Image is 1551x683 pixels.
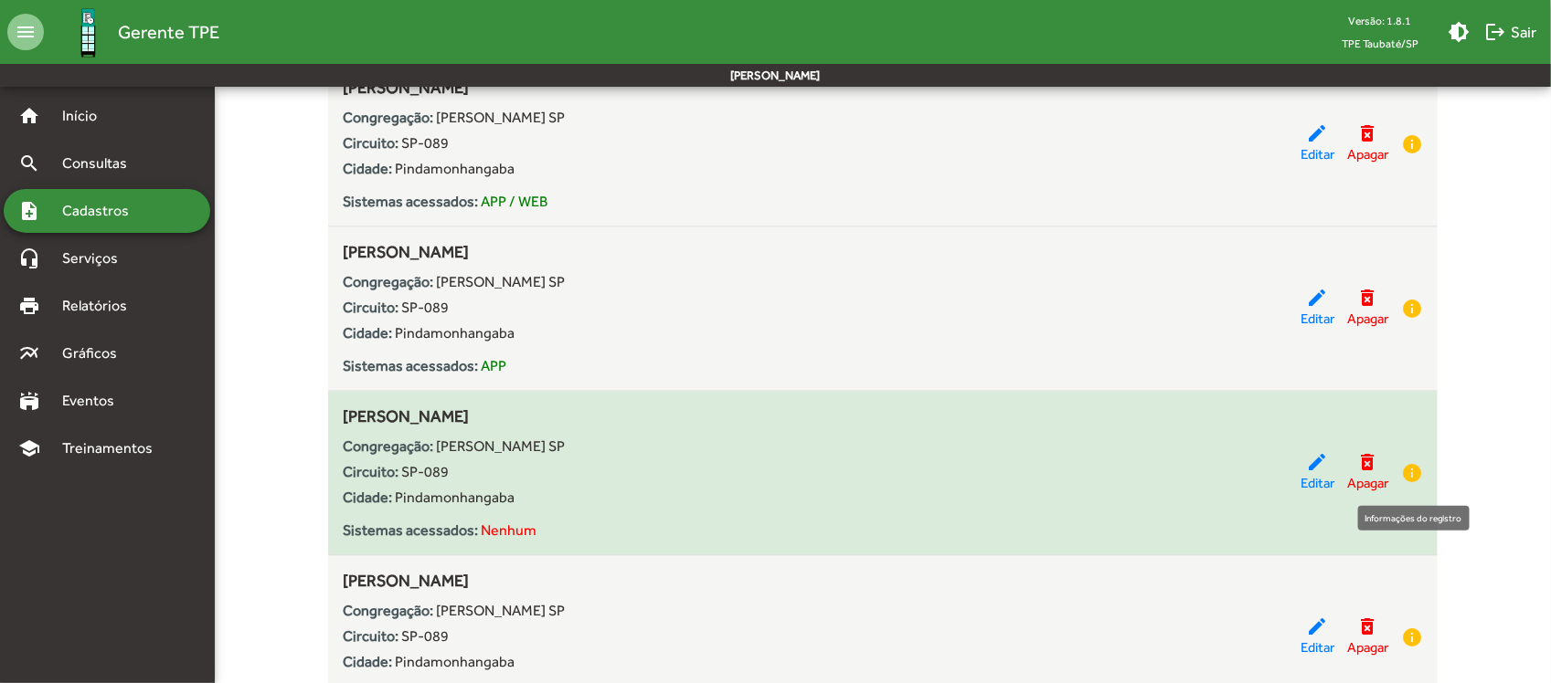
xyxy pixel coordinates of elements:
[436,437,565,455] span: [PERSON_NAME] SP
[343,160,392,177] strong: Cidade:
[1477,16,1544,48] button: Sair
[1301,637,1334,658] span: Editar
[118,17,219,47] span: Gerente TPE
[51,437,175,459] span: Treinamentos
[343,489,392,506] strong: Cidade:
[343,134,398,152] strong: Circuito:
[51,152,151,174] span: Consultas
[1347,144,1388,165] span: Apagar
[343,437,433,455] strong: Congregação:
[343,602,433,619] strong: Congregação:
[395,489,515,506] span: Pindamonhangaba
[1357,615,1379,637] mat-icon: delete_forever
[18,200,40,222] mat-icon: note_add
[1301,309,1334,330] span: Editar
[343,324,392,341] strong: Cidade:
[1401,626,1423,648] mat-icon: info
[436,602,565,619] span: [PERSON_NAME] SP
[18,152,40,174] mat-icon: search
[18,342,40,364] mat-icon: multiline_chart
[343,406,469,426] span: [PERSON_NAME]
[1307,615,1329,637] mat-icon: edit
[401,299,449,316] span: SP-089
[1301,473,1334,494] span: Editar
[7,14,44,50] mat-icon: menu
[1327,9,1433,32] div: Versão: 1.8.1
[343,653,392,670] strong: Cidade:
[395,160,515,177] span: Pindamonhangaba
[51,105,123,127] span: Início
[343,463,398,480] strong: Circuito:
[395,653,515,670] span: Pindamonhangaba
[1401,133,1423,155] mat-icon: info
[18,247,40,269] mat-icon: headset_mic
[1327,32,1433,55] span: TPE Taubaté/SP
[1307,122,1329,144] mat-icon: edit
[51,200,153,222] span: Cadastros
[343,357,478,374] strong: Sistemas acessados:
[343,571,469,590] span: [PERSON_NAME]
[401,134,449,152] span: SP-089
[1401,298,1423,320] mat-icon: info
[343,109,433,126] strong: Congregação:
[51,295,151,317] span: Relatórios
[481,193,547,210] span: APP / WEB
[18,295,40,317] mat-icon: print
[1484,21,1506,43] mat-icon: logout
[401,627,449,645] span: SP-089
[343,193,478,210] strong: Sistemas acessados:
[481,357,506,374] span: APP
[343,78,469,97] span: [PERSON_NAME]
[1307,451,1329,473] mat-icon: edit
[18,437,40,459] mat-icon: school
[436,273,565,290] span: [PERSON_NAME] SP
[44,3,219,62] a: Gerente TPE
[51,390,139,412] span: Eventos
[343,273,433,290] strong: Congregação:
[1357,287,1379,309] mat-icon: delete_forever
[481,521,536,539] span: Nenhum
[1401,462,1423,484] mat-icon: info
[1307,287,1329,309] mat-icon: edit
[436,109,565,126] span: [PERSON_NAME] SP
[58,3,118,62] img: Logo
[1347,309,1388,330] span: Apagar
[1448,21,1470,43] mat-icon: brightness_medium
[1484,16,1536,48] span: Sair
[401,463,449,480] span: SP-089
[18,105,40,127] mat-icon: home
[51,342,142,364] span: Gráficos
[51,247,143,269] span: Serviços
[343,242,469,261] span: [PERSON_NAME]
[1357,122,1379,144] mat-icon: delete_forever
[18,390,40,412] mat-icon: stadium
[343,299,398,316] strong: Circuito:
[1357,451,1379,473] mat-icon: delete_forever
[1301,144,1334,165] span: Editar
[395,324,515,341] span: Pindamonhangaba
[1347,637,1388,658] span: Apagar
[343,521,478,539] strong: Sistemas acessados:
[1347,473,1388,494] span: Apagar
[343,627,398,645] strong: Circuito:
